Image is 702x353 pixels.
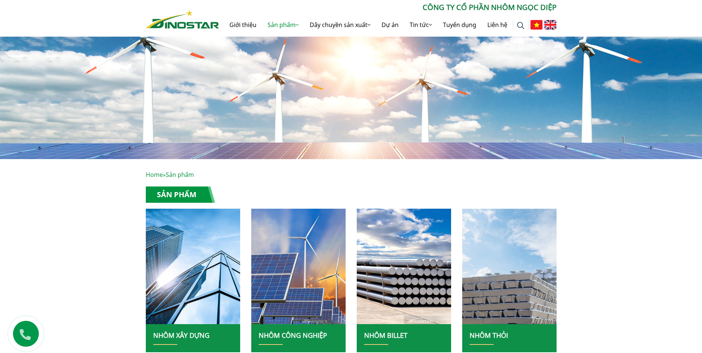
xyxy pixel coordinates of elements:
a: Tin tức [404,13,437,37]
img: nhom xay dung [462,209,556,324]
h1: Sản phẩm [146,186,215,203]
a: nhom xay dung [251,209,346,324]
p: CÔNG TY CỔ PHẦN NHÔM NGỌC DIỆP [219,2,557,13]
a: Home [146,171,163,179]
span: Sản phẩm [166,171,194,179]
a: Giới thiệu [224,13,262,37]
a: Liên hệ [482,13,513,37]
img: nhom xay dung [251,209,345,324]
a: Nhôm xây dựng [153,331,209,340]
img: search [517,22,524,29]
a: Sản phẩm [262,13,304,37]
a: nhom xay dung [462,209,557,324]
a: Nhôm thỏi [470,331,508,340]
img: Nhôm Dinostar [146,10,219,28]
span: » [146,171,194,179]
a: Dây chuyền sản xuất [304,13,376,37]
img: Tiếng Việt [530,20,543,30]
img: nhom xay dung [145,209,240,324]
img: English [544,20,557,30]
a: nhom xay dung [146,209,240,324]
img: nhom xay dung [356,209,451,324]
a: NHÔM BILLET [364,331,407,340]
a: nhom xay dung [357,209,451,324]
a: Tuyển dụng [437,13,482,37]
a: Dự án [376,13,404,37]
a: NHÔM CÔNG NGHIỆP [259,331,327,340]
